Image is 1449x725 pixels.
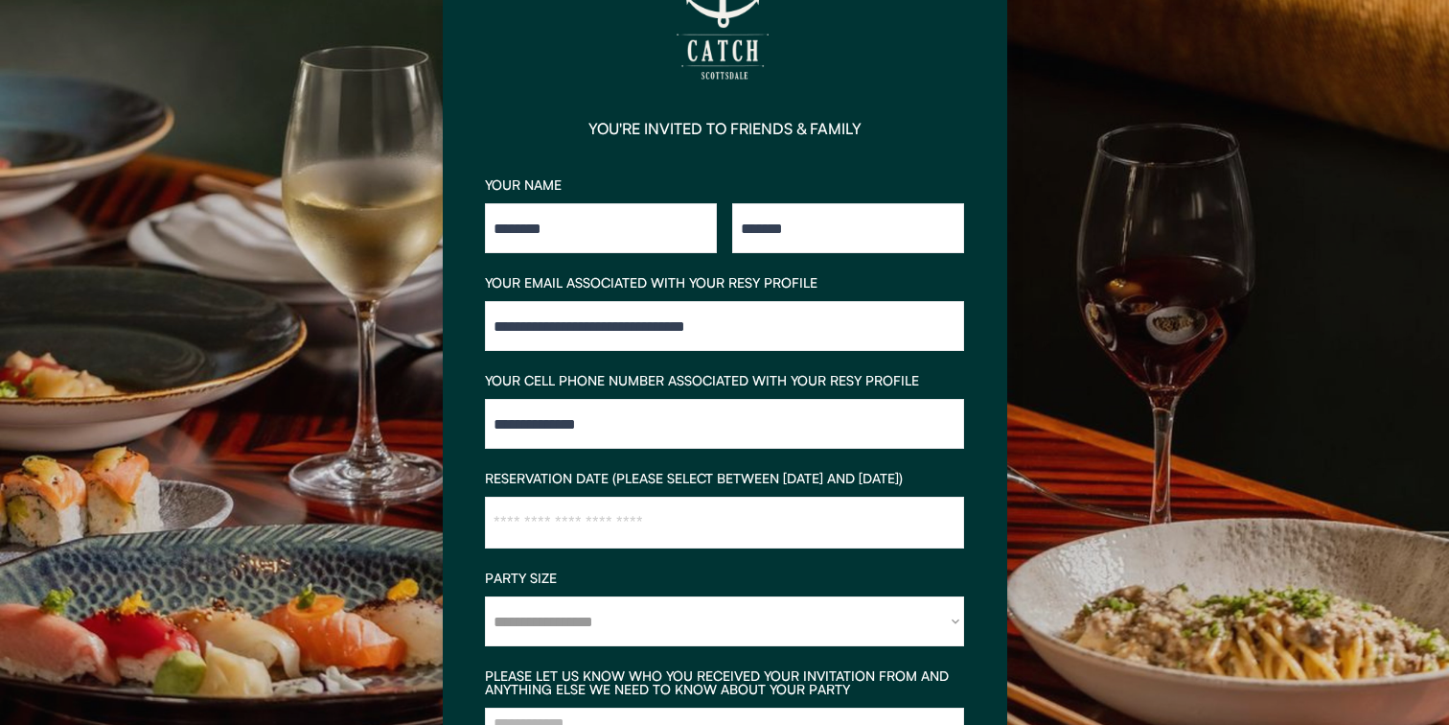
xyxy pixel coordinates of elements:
[485,669,964,696] div: PLEASE LET US KNOW WHO YOU RECEIVED YOUR INVITATION FROM AND ANYTHING ELSE WE NEED TO KNOW ABOUT ...
[485,276,964,290] div: YOUR EMAIL ASSOCIATED WITH YOUR RESY PROFILE
[588,121,862,136] div: YOU'RE INVITED TO FRIENDS & FAMILY
[485,374,964,387] div: YOUR CELL PHONE NUMBER ASSOCIATED WITH YOUR RESY PROFILE
[485,178,964,192] div: YOUR NAME
[485,572,964,585] div: PARTY SIZE
[485,472,964,485] div: RESERVATION DATE (PLEASE SELECT BETWEEN [DATE] AND [DATE])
